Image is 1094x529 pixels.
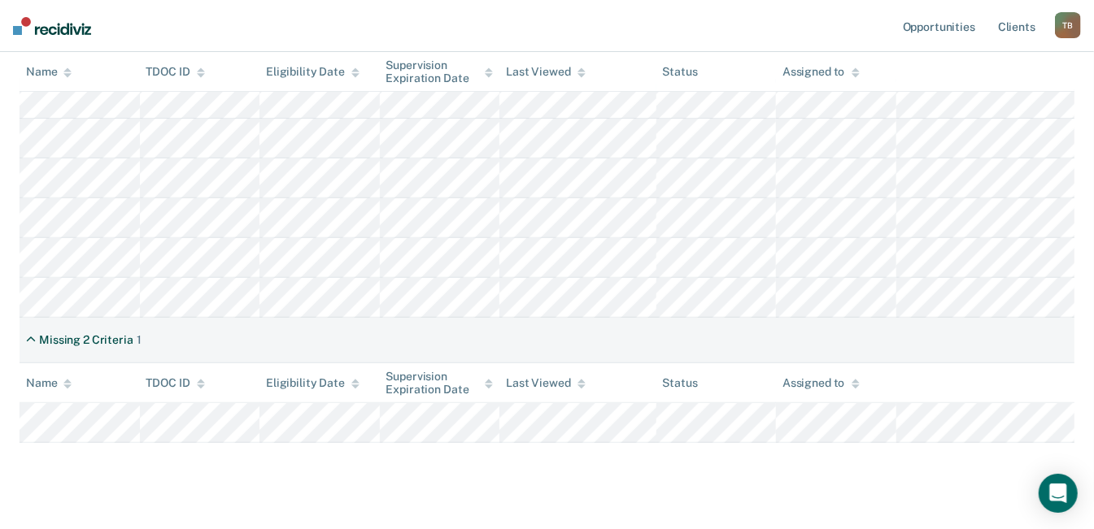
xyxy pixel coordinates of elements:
[26,376,72,390] div: Name
[146,376,205,390] div: TDOC ID
[506,65,585,79] div: Last Viewed
[137,333,142,347] div: 1
[782,65,859,79] div: Assigned to
[39,333,133,347] div: Missing 2 Criteria
[26,65,72,79] div: Name
[20,327,148,353] div: Missing 2 Criteria1
[13,17,91,35] img: Recidiviz
[146,65,205,79] div: TDOC ID
[506,376,585,390] div: Last Viewed
[386,370,494,397] div: Supervision Expiration Date
[1039,474,1078,513] div: Open Intercom Messenger
[266,376,360,390] div: Eligibility Date
[663,376,698,390] div: Status
[663,65,698,79] div: Status
[1055,12,1081,38] div: T B
[266,65,360,79] div: Eligibility Date
[386,58,494,85] div: Supervision Expiration Date
[1055,12,1081,38] button: TB
[782,376,859,390] div: Assigned to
